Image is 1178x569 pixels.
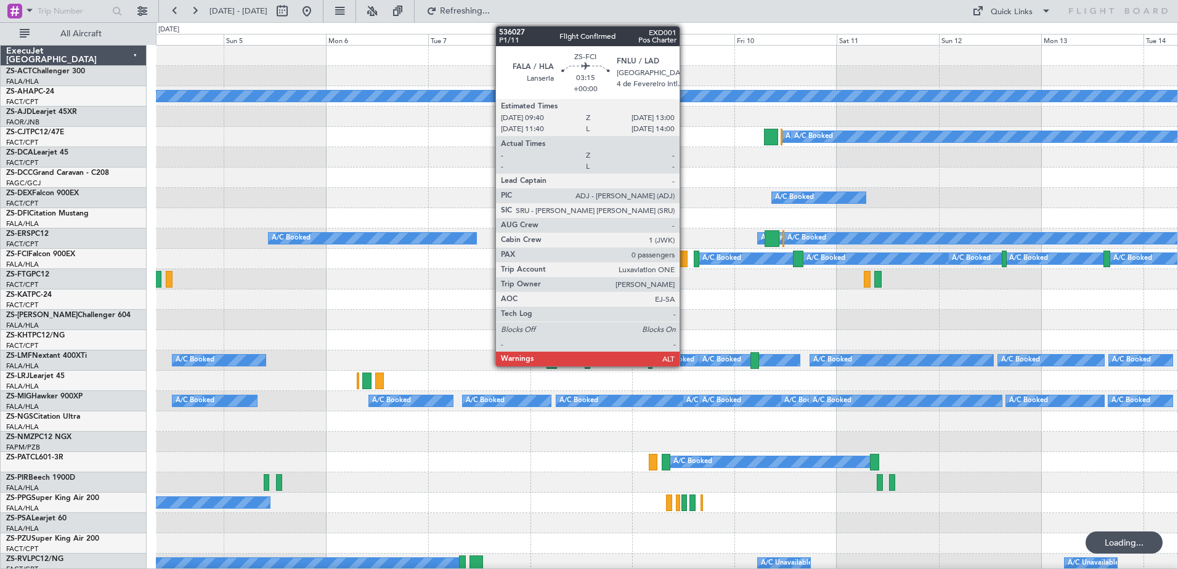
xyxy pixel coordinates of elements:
[837,34,939,45] div: Sat 11
[6,240,38,249] a: FACT/CPT
[6,535,99,543] a: ZS-PZUSuper King Air 200
[6,68,32,75] span: ZS-ACT
[6,169,109,177] a: ZS-DCCGrand Caravan - C208
[1041,34,1143,45] div: Mon 13
[6,434,35,441] span: ZS-NMZ
[6,230,49,238] a: ZS-ERSPC12
[6,393,83,400] a: ZS-MIGHawker 900XP
[6,402,39,411] a: FALA/HLA
[1009,249,1048,268] div: A/C Booked
[6,413,33,421] span: ZS-NGS
[209,6,267,17] span: [DATE] - [DATE]
[6,77,39,86] a: FALA/HLA
[673,453,712,471] div: A/C Booked
[6,291,52,299] a: ZS-KATPC-24
[6,129,30,136] span: ZS-CJT
[6,271,49,278] a: ZS-FTGPC12
[1111,392,1150,410] div: A/C Booked
[6,361,39,371] a: FALA/HLA
[158,25,179,35] div: [DATE]
[6,413,80,421] a: ZS-NGSCitation Ultra
[6,494,31,502] span: ZS-PPG
[6,118,39,127] a: FAOR/JNB
[6,352,32,360] span: ZS-LMF
[6,504,39,513] a: FALA/HLA
[734,34,837,45] div: Fri 10
[787,229,826,248] div: A/C Booked
[6,515,67,522] a: ZS-PSALearjet 60
[38,2,108,20] input: Trip Number
[6,169,33,177] span: ZS-DCC
[6,88,34,95] span: ZS-AHA
[6,535,31,543] span: ZS-PZU
[939,34,1041,45] div: Sun 12
[6,108,77,116] a: ZS-AJDLearjet 45XR
[530,34,633,45] div: Wed 8
[559,392,598,410] div: A/C Booked
[6,454,63,461] a: ZS-PATCL601-3R
[6,190,32,197] span: ZS-DEX
[6,251,75,258] a: ZS-FCIFalcon 900EX
[272,229,311,248] div: A/C Booked
[1001,351,1040,369] div: A/C Booked
[6,199,38,208] a: FACT/CPT
[176,392,214,410] div: A/C Booked
[560,351,599,369] div: A/C Booked
[952,249,991,268] div: A/C Booked
[6,219,39,228] a: FALA/HLA
[761,229,812,248] div: A/C Unavailable
[6,179,41,188] a: FAGC/GCJ
[6,483,39,493] a: FALA/HLA
[656,351,694,369] div: A/C Booked
[6,271,31,278] span: ZS-FTG
[784,392,823,410] div: A/C Booked
[1009,392,1048,410] div: A/C Booked
[121,34,224,45] div: Sat 4
[6,301,38,310] a: FACT/CPT
[794,127,833,146] div: A/C Booked
[6,230,31,238] span: ZS-ERS
[6,149,33,156] span: ZS-DCA
[6,158,38,167] a: FACT/CPT
[6,68,85,75] a: ZS-ACTChallenger 300
[6,555,63,563] a: ZS-RVLPC12/NG
[1086,531,1163,554] div: Loading...
[6,524,39,533] a: FALA/HLA
[6,422,39,432] a: FALA/HLA
[6,373,65,380] a: ZS-LRJLearjet 45
[6,149,68,156] a: ZS-DCALearjet 45
[6,97,38,107] a: FACT/CPT
[421,1,495,21] button: Refreshing...
[6,443,40,452] a: FAPM/PZB
[6,210,89,217] a: ZS-DFICitation Mustang
[176,351,214,369] div: A/C Booked
[32,30,130,38] span: All Aircraft
[6,312,78,319] span: ZS-[PERSON_NAME]
[6,190,79,197] a: ZS-DEXFalcon 900EX
[632,34,734,45] div: Thu 9
[1112,351,1151,369] div: A/C Booked
[428,34,530,45] div: Tue 7
[6,251,28,258] span: ZS-FCI
[6,474,28,482] span: ZS-PIR
[702,351,741,369] div: A/C Booked
[372,392,411,410] div: A/C Booked
[966,1,1057,21] button: Quick Links
[6,474,75,482] a: ZS-PIRBeech 1900D
[6,312,131,319] a: ZS-[PERSON_NAME]Challenger 604
[6,341,38,350] a: FACT/CPT
[326,34,428,45] div: Mon 6
[6,494,99,502] a: ZS-PPGSuper King Air 200
[6,454,30,461] span: ZS-PAT
[6,382,39,391] a: FALA/HLA
[466,392,505,410] div: A/C Booked
[775,188,814,207] div: A/C Booked
[6,138,38,147] a: FACT/CPT
[6,280,38,289] a: FACT/CPT
[786,127,824,146] div: A/C Booked
[224,34,326,45] div: Sun 5
[593,351,632,369] div: A/C Booked
[6,291,31,299] span: ZS-KAT
[6,332,32,339] span: ZS-KHT
[991,6,1033,18] div: Quick Links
